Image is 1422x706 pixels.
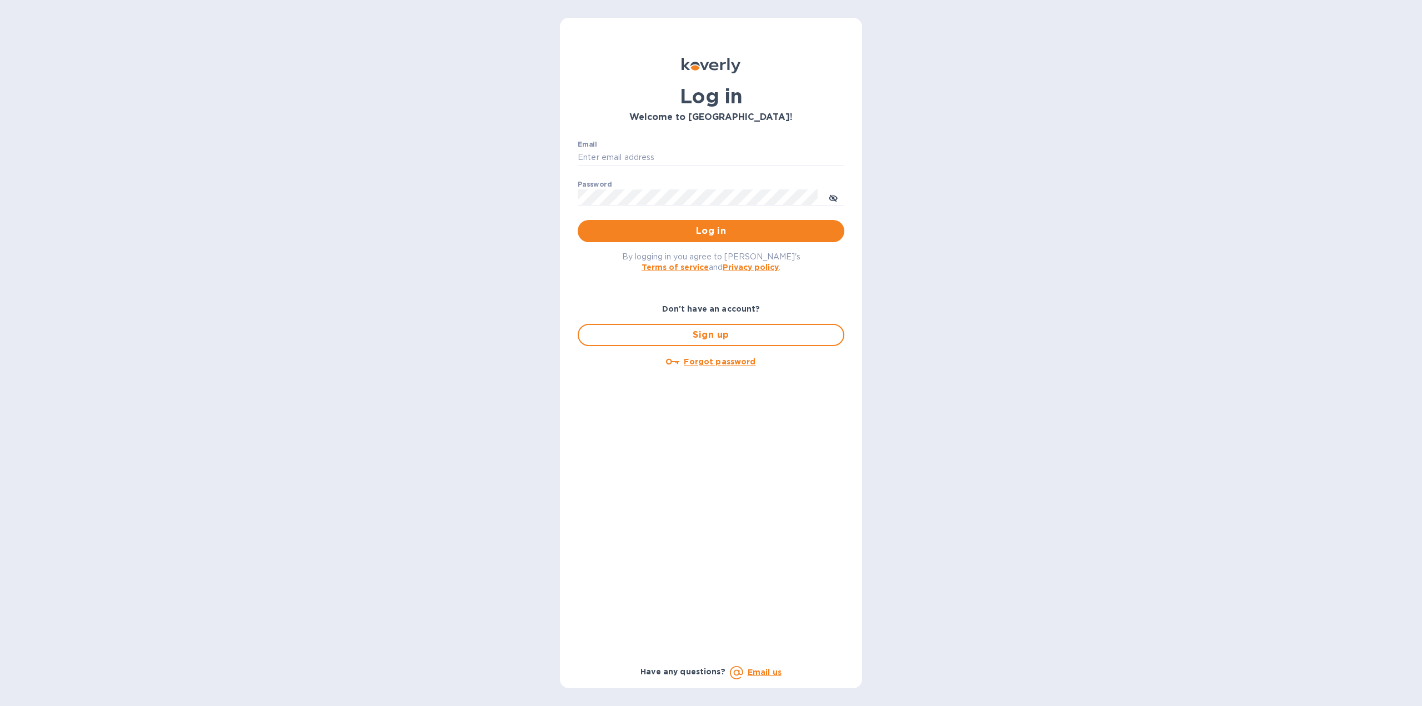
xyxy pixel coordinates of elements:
input: Enter email address [578,149,844,166]
button: Log in [578,220,844,242]
button: Sign up [578,324,844,346]
span: By logging in you agree to [PERSON_NAME]'s and . [622,252,800,272]
h1: Log in [578,84,844,108]
a: Terms of service [642,263,709,272]
img: Koverly [682,58,740,73]
a: Email us [748,668,782,677]
h3: Welcome to [GEOGRAPHIC_DATA]! [578,112,844,123]
b: Don't have an account? [662,304,760,313]
a: Privacy policy [723,263,779,272]
button: toggle password visibility [822,186,844,208]
b: Have any questions? [640,667,725,676]
label: Password [578,181,612,188]
label: Email [578,141,597,148]
span: Sign up [588,328,834,342]
span: Log in [587,224,835,238]
u: Forgot password [684,357,755,366]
